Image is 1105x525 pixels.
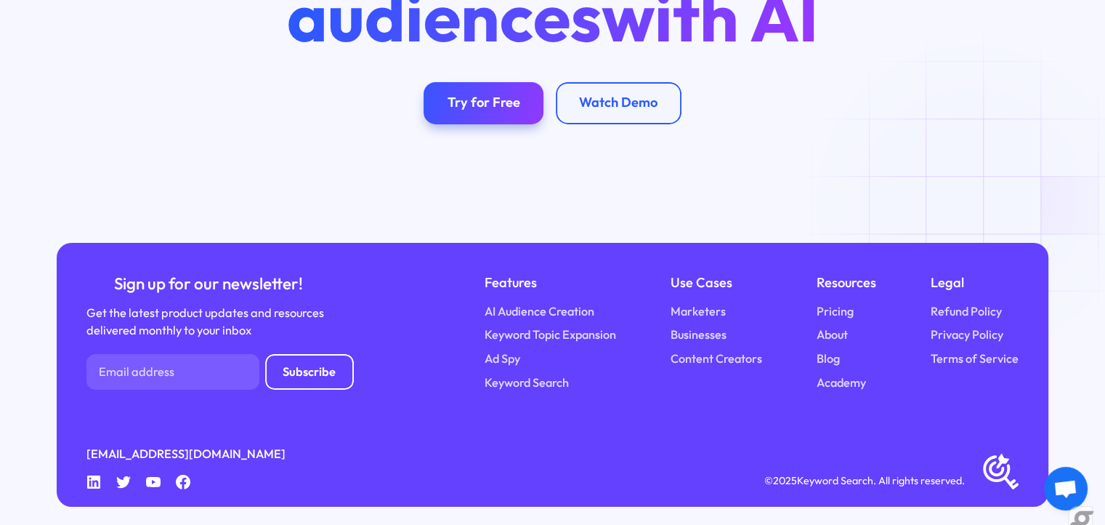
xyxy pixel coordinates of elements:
[671,302,726,321] a: Marketers
[86,445,286,463] a: [EMAIL_ADDRESS][DOMAIN_NAME]
[817,350,840,368] a: Blog
[86,354,259,390] input: Email address
[485,273,616,294] div: Features
[86,273,330,295] div: Sign up for our newsletter!
[424,82,543,124] a: Try for Free
[86,304,330,340] div: Get the latest product updates and resources delivered monthly to your inbox
[671,350,762,368] a: Content Creators
[817,326,848,344] a: About
[817,273,876,294] div: Resources
[817,302,854,321] a: Pricing
[485,302,594,321] a: AI Audience Creation
[773,474,797,487] span: 2025
[931,326,1003,344] a: Privacy Policy
[764,473,965,489] div: © Keyword Search. All rights reserved.
[485,374,569,392] a: Keyword Search
[265,354,354,390] input: Subscribe
[485,326,616,344] a: Keyword Topic Expansion
[931,302,1002,321] a: Refund Policy
[86,354,354,390] form: Newsletter Form
[485,350,520,368] a: Ad Spy
[671,326,726,344] a: Businesses
[1044,467,1088,510] a: Open chat
[448,95,520,111] div: Try for Free
[817,374,866,392] a: Academy
[556,82,681,124] a: Watch Demo
[579,95,657,111] div: Watch Demo
[931,350,1019,368] a: Terms of Service
[671,273,762,294] div: Use Cases
[931,273,1019,294] div: Legal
